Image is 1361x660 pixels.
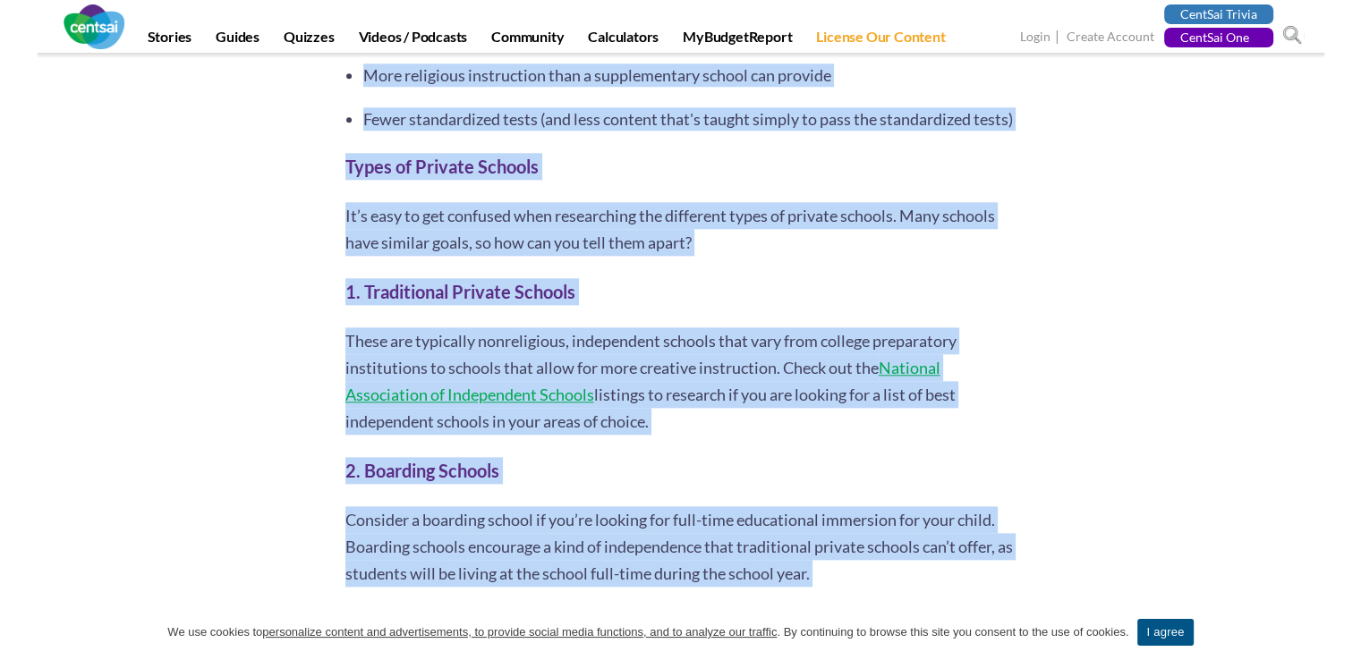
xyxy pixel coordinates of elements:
[64,4,124,49] img: CentSai
[363,107,1016,131] li: Fewer standardized tests (and less content that's taught simply to pass the standardized tests)
[481,28,574,53] a: Community
[137,28,203,53] a: Stories
[345,281,575,302] strong: 1. Traditional Private Schools
[672,28,803,53] a: MyBudgetReport
[1330,623,1348,641] a: I agree
[363,63,1016,87] li: More religious instruction than a supplementary school can provide
[345,156,539,177] strong: Types of Private Schools
[345,460,499,481] strong: 2. Boarding Schools
[577,28,669,53] a: Calculators
[1053,27,1064,47] span: |
[273,28,345,53] a: Quizzes
[1137,619,1193,646] a: I agree
[345,202,1016,256] p: It’s easy to get confused when researching the different types of private schools. Many schools h...
[345,358,940,404] a: National Association of Independent Schools
[345,506,1016,587] p: Consider a boarding school if you’re looking for full-time educational immersion for your child. ...
[1020,29,1051,47] a: Login
[348,28,479,53] a: Videos / Podcasts
[1164,28,1273,47] a: CentSai One
[205,28,270,53] a: Guides
[345,327,1016,435] p: These are typically nonreligious, independent schools that vary from college preparatory institut...
[805,28,956,53] a: License Our Content
[1067,29,1154,47] a: Create Account
[1164,4,1273,24] a: CentSai Trivia
[262,625,777,639] u: personalize content and advertisements, to provide social media functions, and to analyze our tra...
[167,623,1128,641] span: We use cookies to . By continuing to browse this site you consent to the use of cookies.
